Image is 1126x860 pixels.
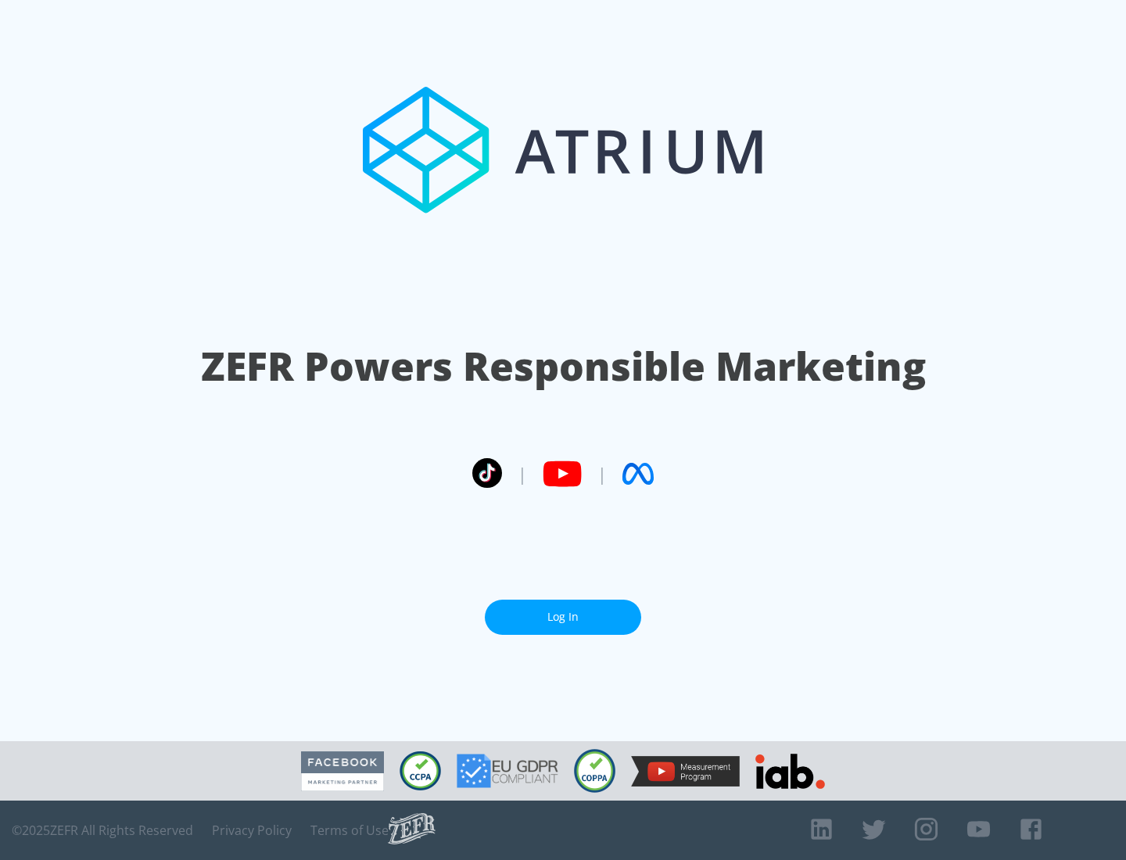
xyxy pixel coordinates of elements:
img: IAB [755,754,825,789]
img: COPPA Compliant [574,749,615,793]
span: | [597,462,607,486]
a: Privacy Policy [212,822,292,838]
img: CCPA Compliant [400,751,441,790]
span: | [518,462,527,486]
img: GDPR Compliant [457,754,558,788]
span: © 2025 ZEFR All Rights Reserved [12,822,193,838]
img: YouTube Measurement Program [631,756,740,787]
img: Facebook Marketing Partner [301,751,384,791]
h1: ZEFR Powers Responsible Marketing [201,339,926,393]
a: Terms of Use [310,822,389,838]
a: Log In [485,600,641,635]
